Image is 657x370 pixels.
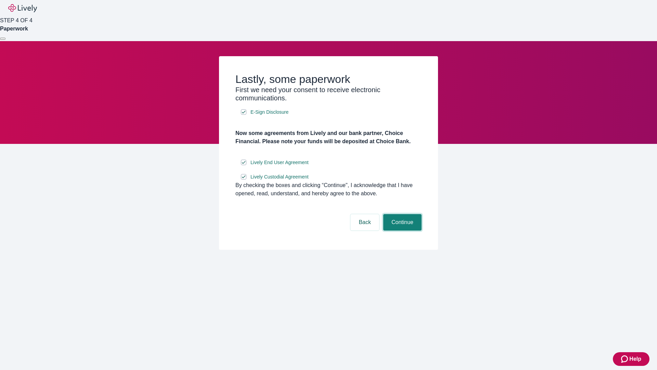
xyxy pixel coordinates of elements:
button: Back [350,214,379,231]
svg: Zendesk support icon [621,355,629,363]
span: Lively End User Agreement [250,159,309,166]
a: e-sign disclosure document [249,173,310,181]
a: e-sign disclosure document [249,158,310,167]
h2: Lastly, some paperwork [235,73,422,86]
span: E-Sign Disclosure [250,109,288,116]
a: e-sign disclosure document [249,108,290,116]
div: By checking the boxes and clicking “Continue", I acknowledge that I have opened, read, understand... [235,181,422,198]
span: Help [629,355,641,363]
h4: Now some agreements from Lively and our bank partner, Choice Financial. Please note your funds wi... [235,129,422,146]
img: Lively [8,4,37,12]
h3: First we need your consent to receive electronic communications. [235,86,422,102]
button: Continue [383,214,422,231]
button: Zendesk support iconHelp [613,352,649,366]
span: Lively Custodial Agreement [250,173,309,181]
